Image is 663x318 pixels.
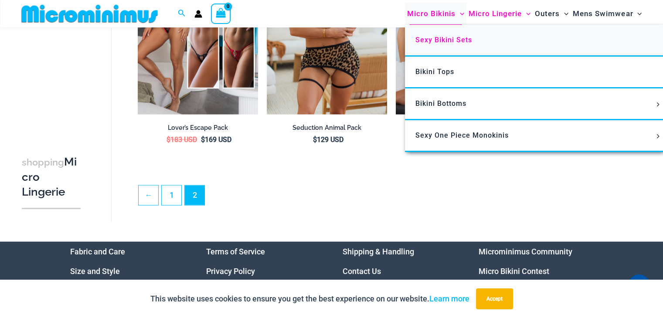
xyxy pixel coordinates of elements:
span: Menu Toggle [653,102,663,107]
a: View Shopping Cart, empty [211,3,231,24]
a: Micro LingerieMenu ToggleMenu Toggle [466,3,533,25]
a: Search icon link [178,8,186,19]
a: Size and Style [70,267,120,276]
bdi: 169 USD [201,135,231,144]
nav: Menu [343,242,457,301]
bdi: 129 USD [313,135,343,144]
a: Lover’s Escape Pack [138,124,258,135]
a: Terms of Service [206,247,265,256]
a: Fabric and Care [70,247,125,256]
a: Account icon link [194,10,202,18]
a: Microminimus Community [479,247,572,256]
h2: Seduction Animal Pack [267,124,387,132]
a: Privacy Policy [206,267,255,276]
span: shopping [22,157,64,168]
img: MM SHOP LOGO FLAT [18,4,161,24]
a: Seduction Animal Pack [267,124,387,135]
span: Sexy One Piece Monokinis [415,131,509,139]
a: Bow Lace Knicker Pack [396,124,516,135]
aside: Footer Widget 4 [479,242,593,301]
span: Menu Toggle [633,3,642,25]
span: Mens Swimwear [573,3,633,25]
nav: Site Navigation [404,1,646,26]
span: Outers [535,3,560,25]
span: Menu Toggle [653,134,663,139]
a: OutersMenu ToggleMenu Toggle [533,3,571,25]
button: Accept [476,288,513,309]
nav: Product Pagination [138,185,645,210]
aside: Footer Widget 1 [70,242,185,301]
nav: Menu [206,242,321,301]
h2: Bow Lace Knicker Pack [396,124,516,132]
h3: Micro Lingerie [22,155,81,199]
span: Page 2 [185,186,204,205]
p: This website uses cookies to ensure you get the best experience on our website. [150,292,469,305]
a: Shipping & Handling [343,247,414,256]
nav: Menu [70,242,185,301]
span: Menu Toggle [522,3,530,25]
a: Micro BikinisMenu ToggleMenu Toggle [405,3,466,25]
bdi: 183 USD [167,135,197,144]
span: Micro Lingerie [469,3,522,25]
span: Bikini Bottoms [415,99,466,108]
a: ← [139,186,158,205]
span: Menu Toggle [456,3,464,25]
aside: Footer Widget 2 [206,242,321,301]
aside: Footer Widget 3 [343,242,457,301]
span: $ [313,135,317,144]
span: Micro Bikinis [407,3,456,25]
a: Micro Bikini Contest [479,267,549,276]
a: Mens SwimwearMenu ToggleMenu Toggle [571,3,644,25]
span: Bikini Tops [415,68,454,76]
h2: Lover’s Escape Pack [138,124,258,132]
span: Sexy Bikini Sets [415,36,472,44]
a: Learn more [429,294,469,303]
nav: Menu [479,242,593,301]
a: Contact Us [343,267,381,276]
span: $ [201,135,205,144]
span: Menu Toggle [560,3,568,25]
span: $ [167,135,170,144]
a: Page 1 [162,186,181,205]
